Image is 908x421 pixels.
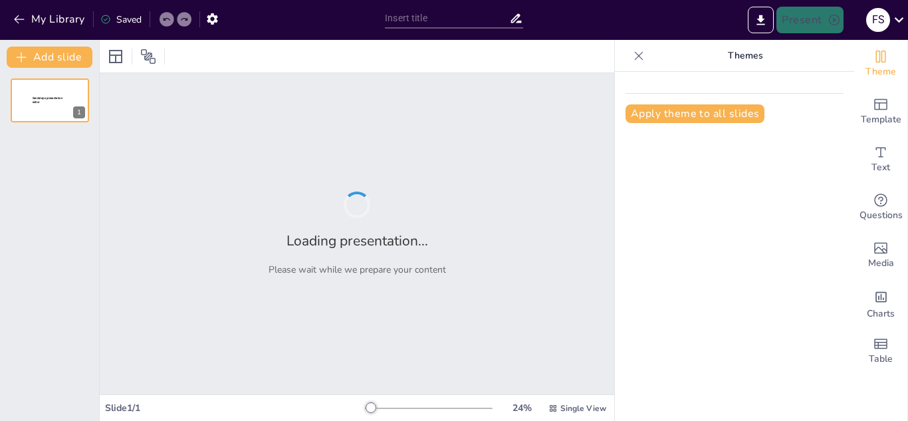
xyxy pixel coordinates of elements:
button: My Library [10,9,90,30]
div: 1 [11,78,89,122]
span: Questions [859,208,903,223]
button: Apply theme to all slides [625,104,764,123]
h2: Loading presentation... [286,231,428,250]
div: Layout [105,46,126,67]
button: Export to PowerPoint [748,7,774,33]
button: Add slide [7,47,92,68]
span: Media [868,256,894,271]
div: Add ready made slides [854,88,907,136]
span: Position [140,49,156,65]
p: Please wait while we prepare your content [269,263,446,276]
div: Slide 1 / 1 [105,402,365,414]
div: 1 [73,106,85,118]
div: Add text boxes [854,136,907,184]
div: F S [866,8,890,32]
span: Single View [560,403,606,414]
button: F S [866,7,890,33]
div: Add charts and graphs [854,279,907,327]
div: Change the overall theme [854,40,907,88]
span: Text [871,160,890,175]
button: Present [776,7,843,33]
div: Saved [100,13,142,26]
span: Table [869,352,893,366]
span: Theme [865,65,896,79]
div: Add images, graphics, shapes or video [854,231,907,279]
div: 24 % [506,402,538,414]
span: Charts [867,307,895,321]
div: Get real-time input from your audience [854,184,907,231]
input: Insert title [385,9,509,28]
div: Add a table [854,327,907,375]
span: Template [861,112,901,127]
p: Themes [649,40,841,72]
span: Sendsteps presentation editor [33,96,62,104]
